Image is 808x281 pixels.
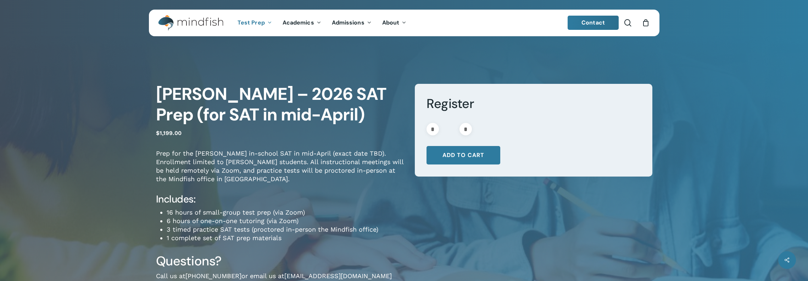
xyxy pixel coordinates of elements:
[156,253,404,269] h3: Questions?
[427,146,500,164] button: Add to cart
[232,10,412,36] nav: Main Menu
[232,20,277,26] a: Test Prep
[156,149,404,193] p: Prep for the [PERSON_NAME] in-school SAT in mid-April (exact date TBD). Enrollment limited to [PE...
[156,130,182,136] bdi: 1,199.00
[441,123,457,135] input: Product quantity
[327,20,377,26] a: Admissions
[167,234,404,242] li: 1 complete set of SAT prep materials
[149,10,659,36] header: Main Menu
[167,225,404,234] li: 3 timed practice SAT tests (proctored in-person the Mindfish office)
[332,19,364,26] span: Admissions
[156,130,160,136] span: $
[382,19,400,26] span: About
[581,19,605,26] span: Contact
[427,96,640,112] h3: Register
[277,20,327,26] a: Academics
[156,84,404,125] h1: [PERSON_NAME] – 2026 SAT Prep (for SAT in mid-April)
[377,20,412,26] a: About
[284,272,392,280] a: [EMAIL_ADDRESS][DOMAIN_NAME]
[568,16,619,30] a: Contact
[167,208,404,217] li: 16 hours of small-group test prep (via Zoom)
[156,193,404,206] h4: Includes:
[167,217,404,225] li: 6 hours of one-on-one tutoring (via Zoom)
[238,19,265,26] span: Test Prep
[185,272,241,280] a: [PHONE_NUMBER]
[283,19,314,26] span: Academics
